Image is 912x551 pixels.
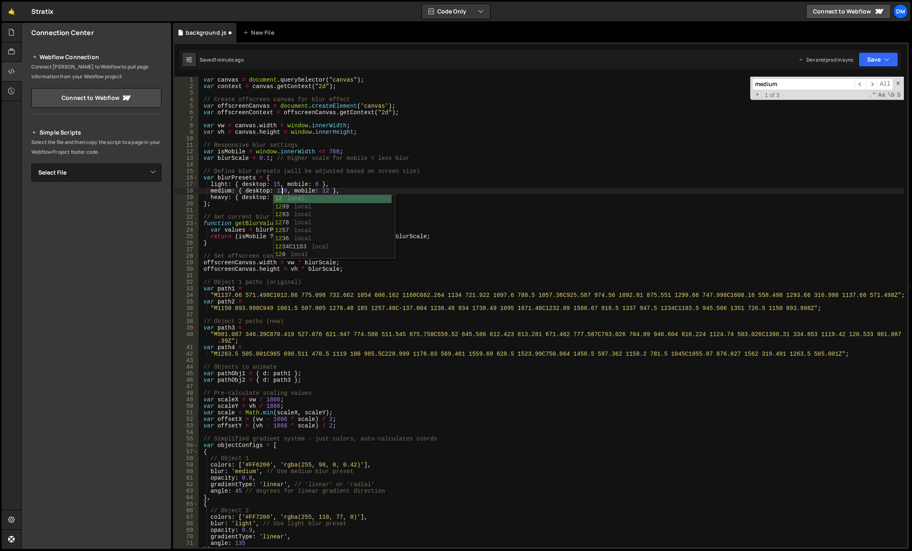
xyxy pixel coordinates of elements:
[243,29,277,37] div: New File
[174,253,198,259] div: 28
[174,481,198,488] div: 62
[174,442,198,449] div: 56
[174,331,198,344] div: 40
[762,92,783,98] span: 1 of 3
[31,128,161,137] h2: Simple Scripts
[174,533,198,540] div: 70
[174,416,198,423] div: 52
[174,514,198,520] div: 67
[174,520,198,527] div: 68
[174,122,198,129] div: 8
[174,96,198,103] div: 4
[174,507,198,514] div: 66
[174,285,198,292] div: 33
[31,274,162,347] iframe: YouTube video player
[31,88,161,108] a: Connect to Webflow
[174,305,198,312] div: 36
[174,135,198,142] div: 10
[174,142,198,148] div: 11
[174,357,198,364] div: 43
[174,207,198,214] div: 21
[174,540,198,547] div: 71
[877,78,893,90] span: Alt-Enter
[174,475,198,481] div: 61
[31,52,161,62] h2: Webflow Connection
[31,28,94,37] h2: Connection Center
[866,78,877,90] span: ​
[174,188,198,194] div: 18
[174,429,198,436] div: 54
[174,148,198,155] div: 12
[174,488,198,494] div: 63
[798,56,854,63] div: Dev and prod in sync
[174,214,198,220] div: 22
[859,52,898,67] button: Save
[174,436,198,442] div: 55
[174,455,198,462] div: 58
[422,4,490,19] button: Code Only
[174,103,198,109] div: 5
[174,83,198,90] div: 2
[174,351,198,357] div: 42
[200,56,244,63] div: Saved
[174,272,198,279] div: 31
[174,299,198,305] div: 35
[174,292,198,299] div: 34
[174,364,198,370] div: 44
[174,227,198,233] div: 24
[174,468,198,475] div: 60
[174,390,198,396] div: 48
[855,78,866,90] span: ​
[174,109,198,116] div: 6
[896,91,901,99] span: Search In Selection
[174,116,198,122] div: 7
[174,449,198,455] div: 57
[174,129,198,135] div: 9
[893,4,908,19] a: Dm
[174,377,198,383] div: 46
[174,259,198,266] div: 29
[186,29,227,37] div: background.js
[31,7,53,16] div: Stratix
[174,246,198,253] div: 27
[806,4,891,19] a: Connect to Webflow
[174,266,198,272] div: 30
[174,175,198,181] div: 16
[174,344,198,351] div: 41
[174,370,198,377] div: 45
[31,137,161,157] p: Select the file and then copy the script to a page in your Webflow Project footer code.
[174,312,198,318] div: 37
[174,409,198,416] div: 51
[174,501,198,507] div: 65
[174,423,198,429] div: 53
[174,279,198,285] div: 32
[174,181,198,188] div: 17
[877,91,886,99] span: CaseSensitive Search
[174,403,198,409] div: 50
[174,527,198,533] div: 69
[174,233,198,240] div: 25
[31,62,161,82] p: Connect [PERSON_NAME] to Webflow to pull page information from your Webflow project
[752,78,855,90] input: Search for
[753,91,762,98] span: Toggle Replace mode
[31,195,162,268] iframe: YouTube video player
[174,168,198,175] div: 15
[868,91,877,99] span: RegExp Search
[174,201,198,207] div: 20
[174,396,198,403] div: 49
[174,325,198,331] div: 39
[174,162,198,168] div: 14
[174,494,198,501] div: 64
[214,56,244,63] div: 1 minute ago
[174,318,198,325] div: 38
[174,77,198,83] div: 1
[174,194,198,201] div: 19
[174,220,198,227] div: 23
[887,91,895,99] span: Whole Word Search
[174,90,198,96] div: 3
[174,383,198,390] div: 47
[174,155,198,162] div: 13
[174,462,198,468] div: 59
[2,2,22,21] a: 🤙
